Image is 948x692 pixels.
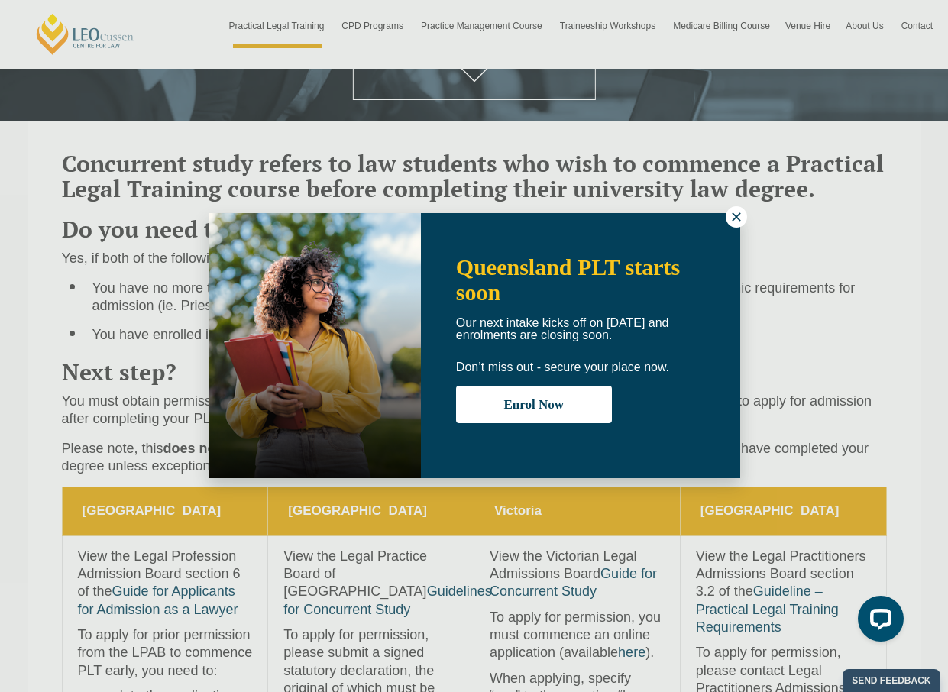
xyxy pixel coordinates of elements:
[456,361,669,373] span: Don’t miss out - secure your place now.
[209,213,421,478] img: Woman in yellow blouse holding folders looking to the right and smiling
[456,254,680,305] span: Queensland PLT starts soon
[456,386,612,423] button: Enrol Now
[726,206,747,228] button: Close
[846,590,910,654] iframe: LiveChat chat widget
[456,316,669,341] span: Our next intake kicks off on [DATE] and enrolments are closing soon.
